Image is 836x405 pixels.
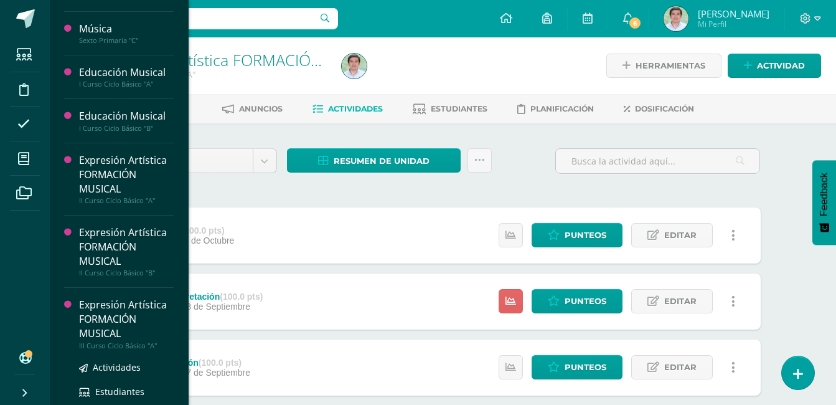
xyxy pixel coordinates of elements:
[664,290,697,313] span: Editar
[79,22,174,36] div: Música
[556,149,759,173] input: Busca la actividad aquí...
[287,148,461,173] a: Resumen de unidad
[79,22,174,45] a: MúsicaSexto Primaria "C"
[728,54,821,78] a: Actividad
[635,104,694,113] span: Dosificación
[517,99,594,119] a: Planificación
[636,54,705,77] span: Herramientas
[58,8,338,29] input: Busca un usuario...
[79,360,174,374] a: Actividades
[532,289,622,313] a: Punteos
[530,104,594,113] span: Planificación
[95,386,144,398] span: Estudiantes
[136,149,243,173] span: Unidad 4
[79,298,174,341] div: Expresión Artística FORMACIÓN MUSICAL
[79,298,174,350] a: Expresión Artística FORMACIÓN MUSICALIII Curso Ciclo Básico "A"
[79,226,174,269] div: Expresión Artística FORMACIÓN MUSICAL
[413,99,487,119] a: Estudiantes
[757,54,805,77] span: Actividad
[93,361,141,373] span: Actividades
[199,358,242,368] strong: (100.0 pts)
[140,358,250,368] div: Interpretación
[97,51,327,69] h1: Expresión Artística FORMACIÓN MUSICAL
[698,19,769,29] span: Mi Perfil
[79,341,174,350] div: III Curso Ciclo Básico "A"
[565,290,606,313] span: Punteos
[312,99,383,119] a: Actividades
[328,104,383,113] span: Actividades
[97,49,391,70] a: Expresión Artística FORMACIÓN MUSICAL
[140,292,263,302] div: PMA interpretación
[79,124,174,133] div: I Curso Ciclo Básico "B"
[79,109,174,123] div: Educación Musical
[565,356,606,379] span: Punteos
[532,355,622,379] a: Punteos
[182,226,225,236] strong: (100.0 pts)
[812,160,836,245] button: Feedback - Mostrar encuesta
[565,224,606,247] span: Punteos
[79,196,174,205] div: II Curso Ciclo Básico "A"
[182,302,251,312] span: 18 de Septiembre
[79,109,174,132] a: Educación MusicalI Curso Ciclo Básico "B"
[182,368,251,378] span: 17 de Septiembre
[79,226,174,277] a: Expresión Artística FORMACIÓN MUSICALII Curso Ciclo Básico "B"
[664,224,697,247] span: Editar
[126,149,276,173] a: Unidad 4
[79,36,174,45] div: Sexto Primaria "C"
[79,80,174,88] div: I Curso Ciclo Básico "A"
[239,104,283,113] span: Anuncios
[79,384,174,399] a: Estudiantes
[79,153,174,205] a: Expresión Artística FORMACIÓN MUSICALII Curso Ciclo Básico "A"
[179,236,235,245] span: 08 de Octubre
[664,356,697,379] span: Editar
[220,292,263,302] strong: (100.0 pts)
[431,104,487,113] span: Estudiantes
[606,54,721,78] a: Herramientas
[819,173,830,216] span: Feedback
[79,65,174,80] div: Educación Musical
[79,269,174,277] div: II Curso Ciclo Básico "B"
[342,54,367,79] img: b10d14ec040a32e6b6549447acb4e67d.png
[628,16,642,30] span: 6
[532,223,622,247] a: Punteos
[624,99,694,119] a: Dosificación
[79,65,174,88] a: Educación MusicalI Curso Ciclo Básico "A"
[664,6,688,31] img: b10d14ec040a32e6b6549447acb4e67d.png
[97,69,327,80] div: II Curso Ciclo Básico 'A'
[222,99,283,119] a: Anuncios
[79,153,174,196] div: Expresión Artística FORMACIÓN MUSICAL
[698,7,769,20] span: [PERSON_NAME]
[334,150,430,173] span: Resumen de unidad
